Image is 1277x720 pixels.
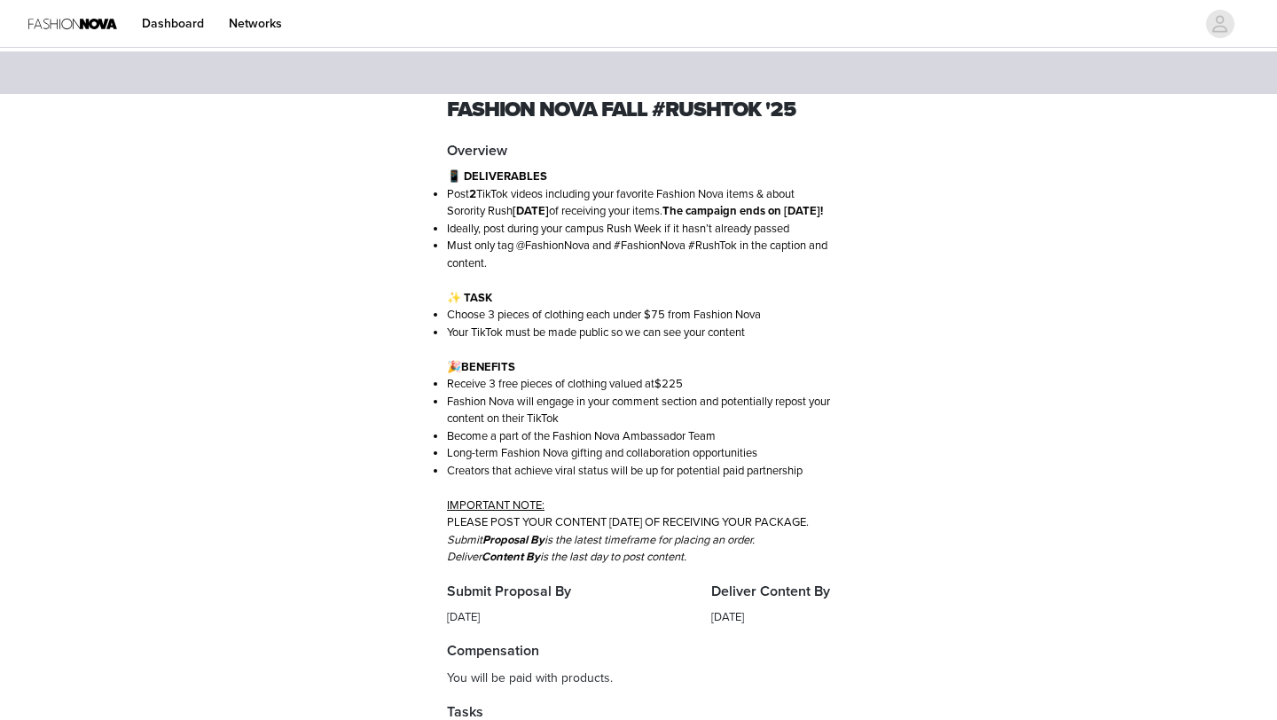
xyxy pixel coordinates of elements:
span: Become a part of the Fashion Nova Ambassador Team [447,429,716,443]
strong: Proposal By [482,533,544,547]
span: TASK [464,291,492,305]
div: [DATE] [711,609,830,627]
img: Fashion Nova Logo [28,4,117,43]
span: 🎉 [447,360,461,374]
h4: Deliver Content By [711,581,830,602]
span: PLEASE POST YOUR CONTENT [DATE] OF RECEIVING YOUR PACKAGE. [447,515,809,529]
span: ✨ [447,291,461,305]
strong: [DATE] [513,204,549,218]
span: Creators that achieve viral status will be up for potential paid partnership [447,464,803,478]
span: deally, post during your campus Rush Week if it hasn’t already passed [450,222,789,236]
span: 📱 DELIVERABLES [447,169,547,184]
span: Long-term Fashion Nova gifting and collaboration opportunities [447,446,757,460]
p: You will be paid with products. [447,669,830,687]
strong: Content By [482,550,540,564]
span: Receive 3 free pieces of clothing valued at [447,377,654,391]
span: $225 [654,377,683,391]
li: Your TikTok must be made public so we can see your content [447,325,830,342]
strong: The campaign ends on [DATE]! [662,204,823,218]
em: Deliver is the last day to post content. [447,550,686,564]
span: Choose 3 pieces of clothing each under $75 from Fashion Nova [447,308,761,322]
h4: Compensation [447,640,830,661]
span: Post TikTok videos including your favorite Fashion Nova items & about Sorority Rush of receiving ... [447,187,823,219]
span: Fashion Nova will engage in your comment section and potentially repost your content on their TikTok [447,395,830,427]
h4: Overview [447,140,830,161]
a: Dashboard [131,4,215,43]
span: I [447,222,450,236]
span: IMPORTANT NOTE: [447,498,544,513]
strong: 2 [469,187,476,201]
div: [DATE] [447,609,571,627]
span: Must only tag @FashionNova and #FashionNova #RushTok in the caption and content. [447,239,827,270]
h4: Submit Proposal By [447,581,571,602]
span: BENEFITS [447,360,515,374]
em: Submit is the latest timeframe for placing an order. [447,533,755,547]
h1: Fashion Nova Fall #RushTok '25 [447,94,830,126]
a: Networks [218,4,293,43]
div: avatar [1211,10,1228,38]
